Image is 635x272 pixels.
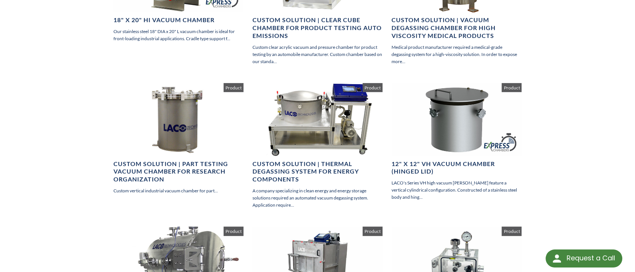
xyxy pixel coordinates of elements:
[113,83,243,194] a: Custom Solution | Part Testing Vacuum Chamber for Research Organization Custom vertical industria...
[566,249,615,267] div: Request a Call
[392,44,522,65] p: Medical product manufacturer required a medical-grade degassing system for a high-viscosity solut...
[224,83,243,92] span: Product
[546,249,622,267] div: Request a Call
[392,179,522,201] p: LACO's Series VH high vacuum [PERSON_NAME] feature a vertical cylindrical configuration. Construc...
[252,83,383,209] a: Custom Solution | Thermal Degassing System for Energy Components A company specializing in clean ...
[113,160,243,183] h4: Custom Solution | Part Testing Vacuum Chamber for Research Organization
[392,16,522,39] h4: Custom Solution | Vacuum Degassing Chamber for High Viscosity Medical Products
[113,28,243,42] p: Our stainless steel 18" DIA x 20" L vacuum chamber is ideal for front-loading industrial applicat...
[392,160,522,176] h4: 12" X 12" VH Vacuum Chamber (Hinged Lid)
[113,187,243,194] p: Custom vertical industrial vacuum chamber for part...
[502,227,522,236] span: Product
[252,16,383,39] h4: Custom Solution | Clear Cube Chamber for Product Testing Auto Emissions
[113,16,243,24] h4: 18" X 20" HI Vacuum Chamber
[551,252,563,264] img: round button
[392,83,522,201] a: 12" X 12" VH Vacuum Chamber (Hinged Lid) LACO's Series VH high vacuum [PERSON_NAME] feature a ver...
[363,83,383,92] span: Product
[224,227,243,236] span: Product
[363,227,383,236] span: Product
[502,83,522,92] span: Product
[252,160,383,183] h4: Custom Solution | Thermal Degassing System for Energy Components
[252,187,383,209] p: A company specializing in clean energy and energy storage solutions required an automated vacuum ...
[252,44,383,65] p: Custom clear acrylic vacuum and pressure chamber for product testing by an automobile manufacture...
